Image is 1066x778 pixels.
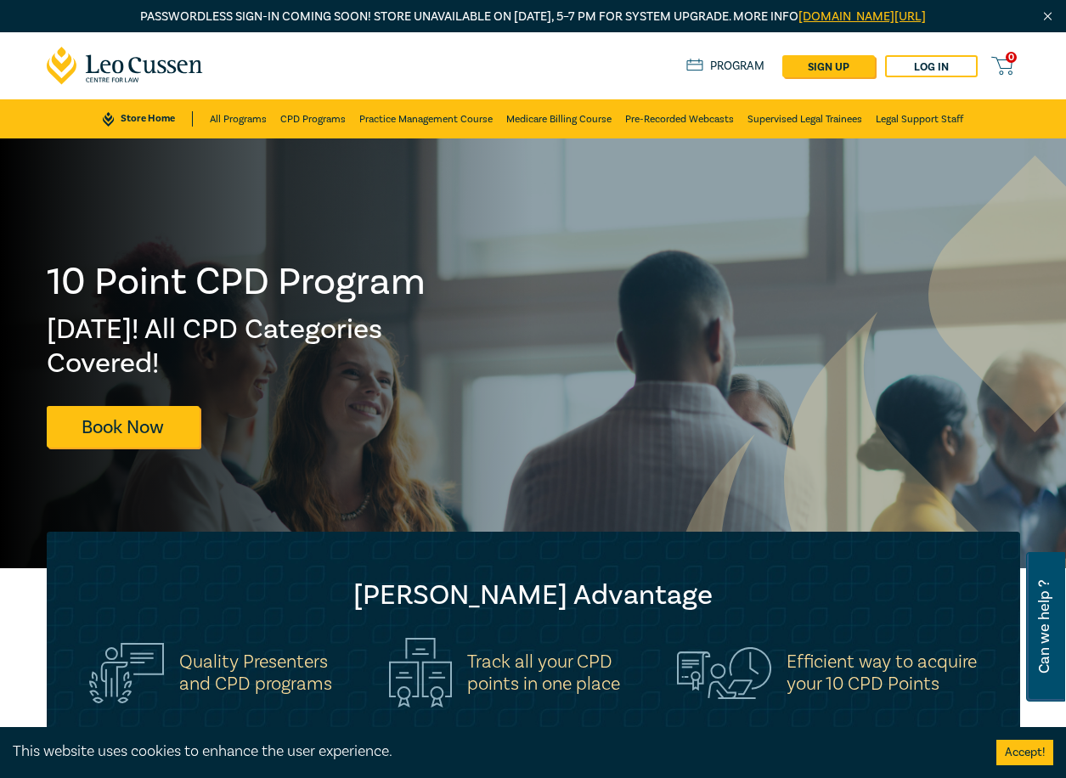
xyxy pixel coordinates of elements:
button: Accept cookies [996,740,1053,765]
a: Legal Support Staff [876,99,963,138]
img: Efficient way to acquire<br>your 10 CPD Points [677,647,771,698]
a: Program [686,59,765,74]
h1: 10 Point CPD Program [47,260,427,304]
img: Close [1041,9,1055,24]
h5: Quality Presenters and CPD programs [179,651,332,695]
h5: Track all your CPD points in one place [467,651,620,695]
a: CPD Programs [280,99,346,138]
a: [DOMAIN_NAME][URL] [798,8,926,25]
a: Log in [885,55,978,77]
div: This website uses cookies to enhance the user experience. [13,741,971,763]
p: Passwordless sign-in coming soon! Store unavailable on [DATE], 5–7 PM for system upgrade. More info [47,8,1020,26]
a: sign up [782,55,875,77]
a: All Programs [210,99,267,138]
a: Medicare Billing Course [506,99,612,138]
img: Quality Presenters<br>and CPD programs [89,643,164,703]
span: Can we help ? [1036,562,1052,691]
a: Store Home [103,111,192,127]
h5: Efficient way to acquire your 10 CPD Points [787,651,977,695]
a: Practice Management Course [359,99,493,138]
img: Track all your CPD<br>points in one place [389,638,452,708]
h2: [PERSON_NAME] Advantage [81,578,986,612]
a: Pre-Recorded Webcasts [625,99,734,138]
h2: [DATE]! All CPD Categories Covered! [47,313,427,381]
a: Book Now [47,406,200,448]
a: Supervised Legal Trainees [747,99,862,138]
span: 0 [1006,52,1017,63]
